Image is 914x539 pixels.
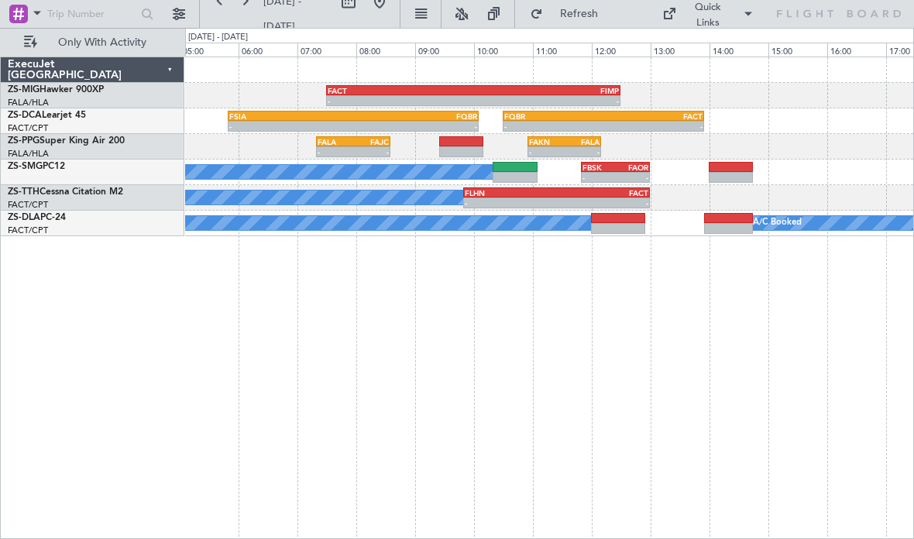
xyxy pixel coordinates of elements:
div: 10:00 [474,43,533,57]
div: - [318,147,353,156]
div: 07:00 [297,43,356,57]
span: ZS-MIG [8,85,40,94]
div: 16:00 [827,43,886,57]
input: Trip Number [47,2,136,26]
a: FALA/HLA [8,97,49,108]
div: FBSK [582,163,616,172]
div: 14:00 [710,43,768,57]
div: FAOR [616,163,649,172]
span: ZS-SMG [8,162,43,171]
div: FALA [318,137,353,146]
a: ZS-MIGHawker 900XP [8,85,104,94]
div: 08:00 [356,43,415,57]
div: FACT [328,86,473,95]
div: - [465,198,557,208]
div: - [353,122,477,131]
button: Refresh [523,2,616,26]
button: Quick Links [655,2,761,26]
div: A/C Booked [753,211,802,235]
div: - [229,122,353,131]
div: FSIA [229,112,353,121]
div: FAKN [529,137,565,146]
span: ZS-DCA [8,111,42,120]
span: Only With Activity [40,37,163,48]
div: - [504,122,603,131]
div: FALA [564,137,600,146]
a: FACT/CPT [8,199,48,211]
div: - [616,173,649,182]
a: ZS-TTHCessna Citation M2 [8,187,123,197]
div: - [557,198,649,208]
span: ZS-TTH [8,187,40,197]
div: 12:00 [592,43,651,57]
div: [DATE] - [DATE] [188,31,248,44]
a: ZS-PPGSuper King Air 200 [8,136,125,146]
div: FACT [603,112,703,121]
div: 06:00 [239,43,297,57]
div: FAJC [353,137,389,146]
div: - [603,122,703,131]
a: FALA/HLA [8,148,49,160]
div: - [328,96,473,105]
a: FACT/CPT [8,122,48,134]
span: ZS-DLA [8,213,40,222]
a: FACT/CPT [8,225,48,236]
div: 13:00 [651,43,710,57]
div: FQBR [504,112,603,121]
a: ZS-DCALearjet 45 [8,111,86,120]
div: FQBR [353,112,477,121]
a: ZS-SMGPC12 [8,162,65,171]
div: 05:00 [180,43,239,57]
span: Refresh [546,9,611,19]
div: - [582,173,616,182]
div: FACT [557,188,649,197]
div: - [564,147,600,156]
span: ZS-PPG [8,136,40,146]
div: - [529,147,565,156]
button: Only With Activity [17,30,168,55]
div: - [473,96,619,105]
a: ZS-DLAPC-24 [8,213,66,222]
div: 09:00 [415,43,474,57]
div: - [353,147,389,156]
div: FLHN [465,188,557,197]
div: 15:00 [768,43,827,57]
div: 11:00 [533,43,592,57]
div: FIMP [473,86,619,95]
